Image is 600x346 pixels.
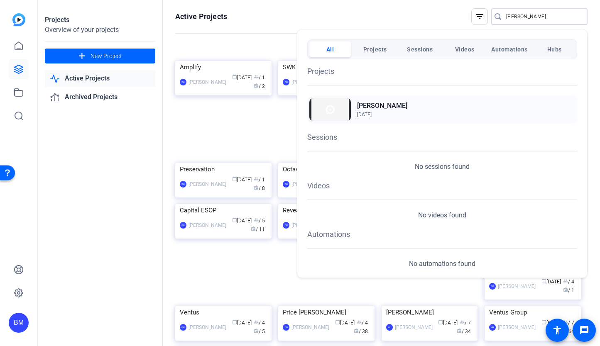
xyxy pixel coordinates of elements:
[307,132,577,143] h1: Sessions
[409,259,475,269] p: No automations found
[307,180,577,191] h1: Videos
[407,42,433,57] span: Sessions
[307,229,577,240] h1: Automations
[326,42,334,57] span: All
[491,42,528,57] span: Automations
[363,42,387,57] span: Projects
[357,101,407,111] h2: [PERSON_NAME]
[309,98,351,121] img: Thumbnail
[418,210,466,220] p: No videos found
[455,42,475,57] span: Videos
[357,112,372,117] span: [DATE]
[415,162,470,172] p: No sessions found
[307,66,577,77] h1: Projects
[547,42,562,57] span: Hubs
